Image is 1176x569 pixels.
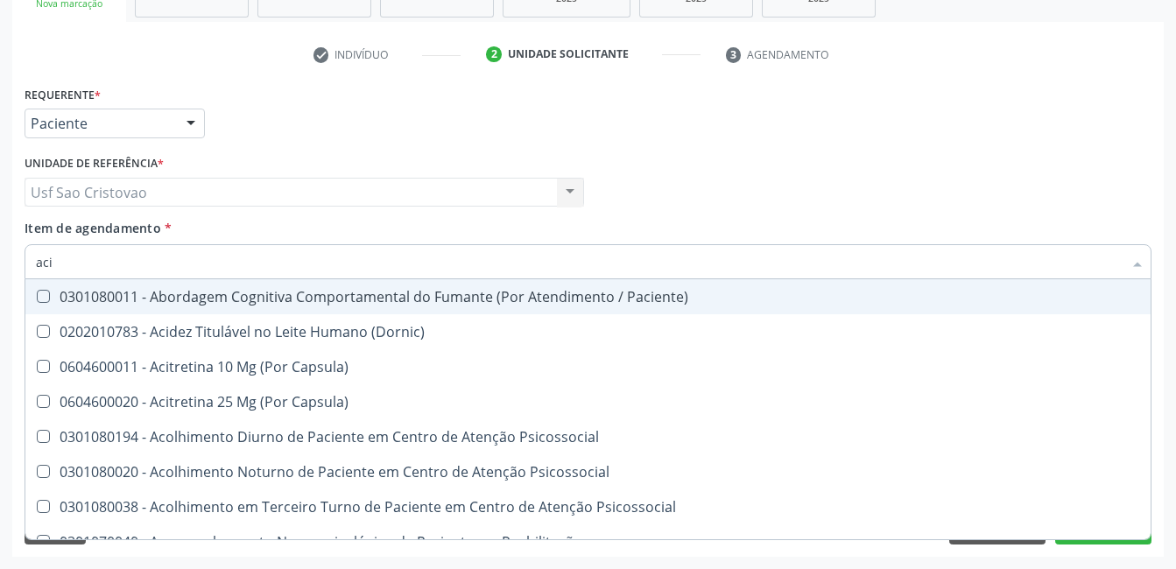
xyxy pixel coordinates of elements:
label: Unidade de referência [25,151,164,178]
div: 2 [486,46,502,62]
span: Paciente [31,115,169,132]
div: Unidade solicitante [508,46,629,62]
input: Buscar por procedimentos [36,244,1123,279]
span: Item de agendamento [25,220,161,236]
label: Requerente [25,81,101,109]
